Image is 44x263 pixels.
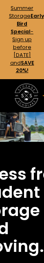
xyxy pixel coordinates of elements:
[16,59,34,74] strong: SAVE 20%!
[15,84,38,108] img: Storage Scholars main logo
[15,84,38,108] a: home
